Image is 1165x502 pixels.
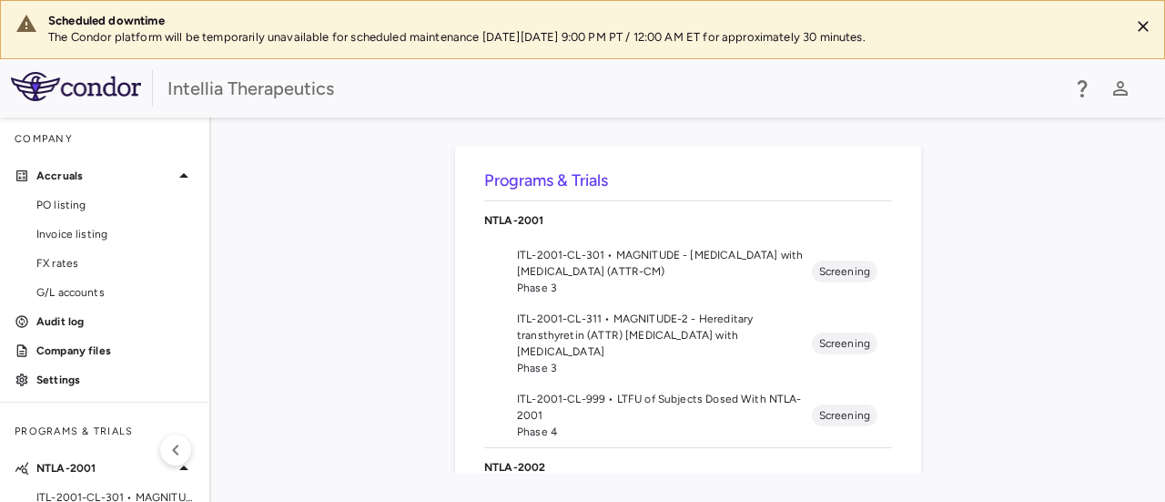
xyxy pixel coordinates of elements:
[36,255,195,271] span: FX rates
[812,263,877,280] span: Screening
[36,313,195,330] p: Audit log
[517,311,812,360] span: ITL-2001-CL-311 • MAGNITUDE-2 - Hereditary transthyretin (ATTR) [MEDICAL_DATA] with [MEDICAL_DATA]
[36,226,195,242] span: Invoice listing
[48,13,1115,29] div: Scheduled downtime
[484,384,892,447] li: ITL-2001-CL-999 • LTFU of Subjects Dosed With NTLA-2001Phase 4Screening
[36,343,195,359] p: Company files
[517,247,812,280] span: ITL-2001-CL-301 • MAGNITUDE - [MEDICAL_DATA] with [MEDICAL_DATA] (ATTR-CM)
[517,280,812,296] span: Phase 3
[484,459,892,476] p: NTLA-2002
[1130,13,1157,40] button: Close
[517,391,812,424] span: ITL-2001-CL-999 • LTFU of Subjects Dosed With NTLA-2001
[48,29,1115,46] p: The Condor platform will be temporarily unavailable for scheduled maintenance [DATE][DATE] 9:00 P...
[484,201,892,240] div: NTLA-2001
[517,360,812,376] span: Phase 3
[484,169,892,193] h6: Programs & Trials
[11,72,141,101] img: logo-full-SnFGN8VE.png
[484,303,892,384] li: ITL-2001-CL-311 • MAGNITUDE-2 - Hereditary transthyretin (ATTR) [MEDICAL_DATA] with [MEDICAL_DATA...
[36,284,195,301] span: G/L accounts
[484,448,892,487] div: NTLA-2002
[812,335,877,352] span: Screening
[812,407,877,424] span: Screening
[36,372,195,388] p: Settings
[36,168,173,184] p: Accruals
[517,424,812,440] span: Phase 4
[36,197,195,213] span: PO listing
[36,460,173,476] p: NTLA-2001
[167,75,1059,102] div: Intellia Therapeutics
[484,212,892,229] p: NTLA-2001
[484,240,892,303] li: ITL-2001-CL-301 • MAGNITUDE - [MEDICAL_DATA] with [MEDICAL_DATA] (ATTR-CM)Phase 3Screening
